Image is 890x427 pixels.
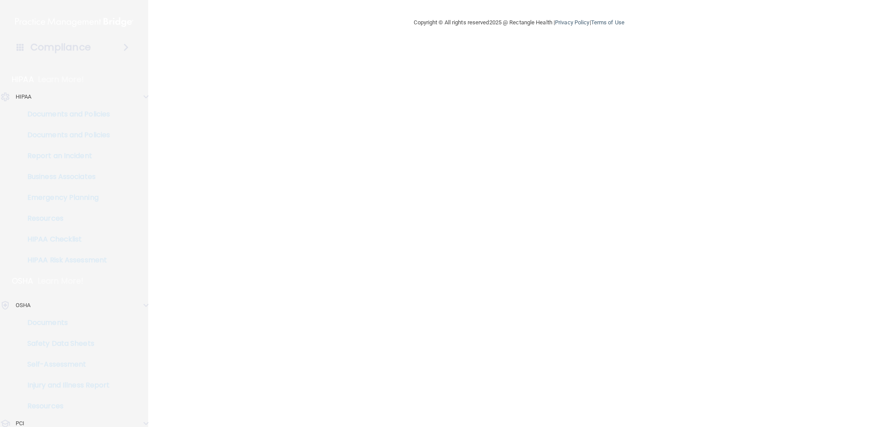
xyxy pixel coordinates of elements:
[6,381,124,390] p: Injury and Illness Report
[12,74,34,85] p: HIPAA
[6,256,124,265] p: HIPAA Risk Assessment
[6,172,124,181] p: Business Associates
[555,19,589,26] a: Privacy Policy
[16,92,32,102] p: HIPAA
[6,131,124,139] p: Documents and Policies
[6,339,124,348] p: Safety Data Sheets
[6,402,124,410] p: Resources
[6,193,124,202] p: Emergency Planning
[6,318,124,327] p: Documents
[16,300,30,311] p: OSHA
[15,13,133,31] img: PMB logo
[6,110,124,119] p: Documents and Policies
[30,41,91,53] h4: Compliance
[6,235,124,244] p: HIPAA Checklist
[38,276,84,286] p: Learn More!
[6,360,124,369] p: Self-Assessment
[591,19,624,26] a: Terms of Use
[12,276,33,286] p: OSHA
[361,9,678,36] div: Copyright © All rights reserved 2025 @ Rectangle Health | |
[38,74,84,85] p: Learn More!
[6,214,124,223] p: Resources
[6,152,124,160] p: Report an Incident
